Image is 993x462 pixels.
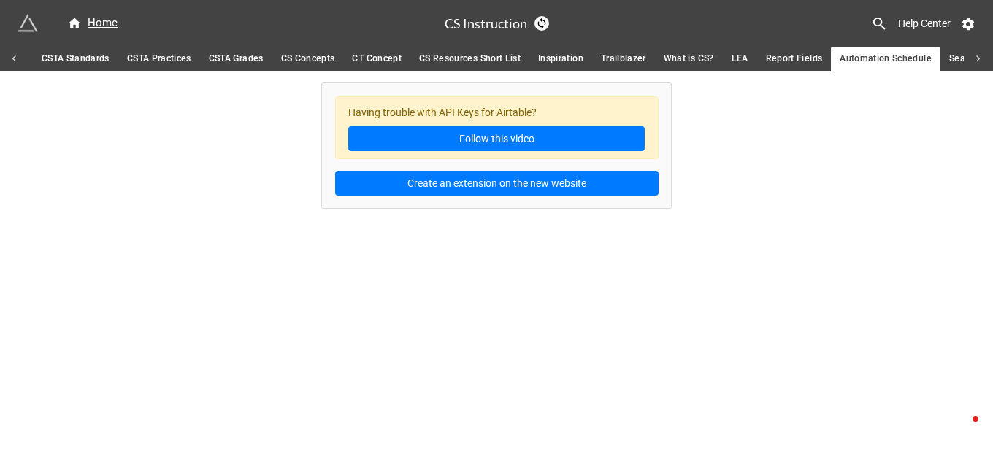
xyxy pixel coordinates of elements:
[335,96,659,160] div: Having trouble with API Keys for Airtable?
[127,51,191,66] span: CSTA Practices
[209,51,264,66] span: CSTA Grades
[534,16,549,31] a: Sync Base Structure
[840,51,932,66] span: Automation Schedule
[538,51,583,66] span: Inspiration
[348,126,645,151] a: Follow this video
[335,171,659,196] button: Create an extension on the new website
[419,51,521,66] span: CS Resources Short List
[18,13,38,34] img: miniextensions-icon.73ae0678.png
[943,412,978,447] iframe: Intercom live chat
[445,17,527,30] h3: CS Instruction
[58,15,126,32] a: Home
[281,51,335,66] span: CS Concepts
[42,51,110,66] span: CSTA Standards
[766,51,823,66] span: Report Fields
[732,51,748,66] span: LEA
[888,10,961,36] a: Help Center
[601,51,646,66] span: Trailblazer
[664,51,714,66] span: What is CS?
[352,51,402,66] span: CT Concept
[67,15,118,32] div: Home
